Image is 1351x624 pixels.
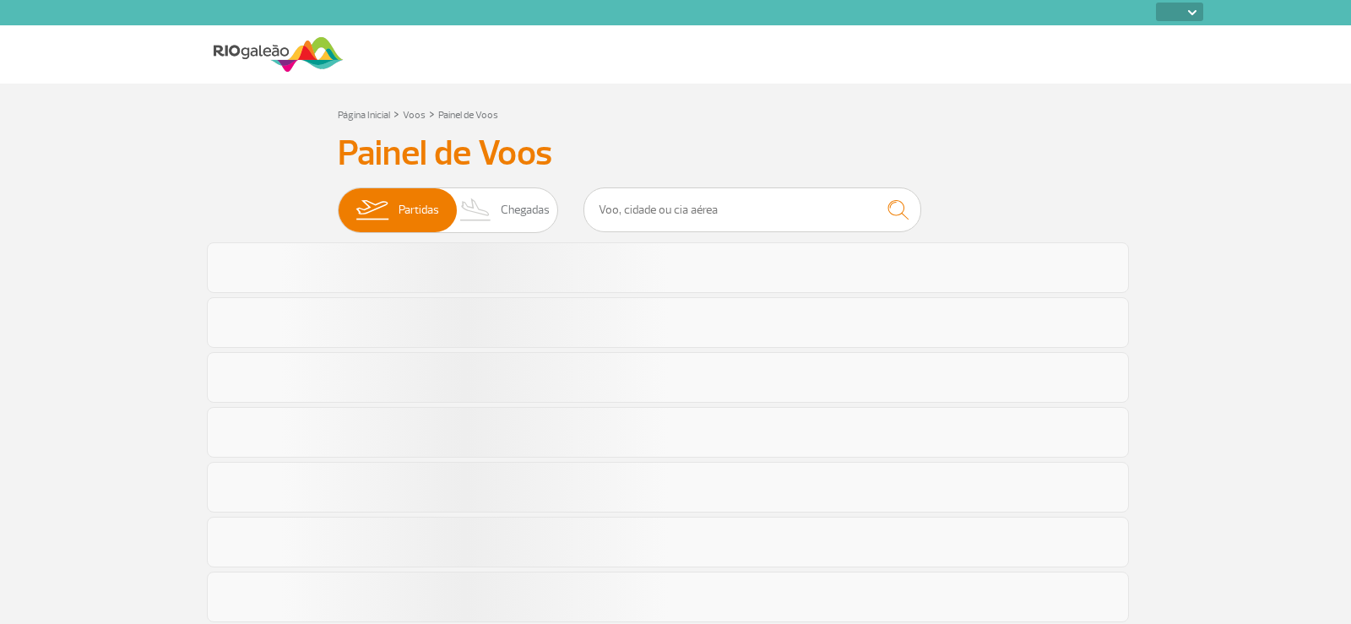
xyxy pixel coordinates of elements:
a: Página Inicial [338,109,390,122]
a: > [429,104,435,123]
img: slider-embarque [345,188,399,232]
span: Chegadas [501,188,550,232]
a: > [393,104,399,123]
h3: Painel de Voos [338,133,1013,175]
img: slider-desembarque [451,188,501,232]
input: Voo, cidade ou cia aérea [583,187,921,232]
a: Painel de Voos [438,109,498,122]
a: Voos [403,109,426,122]
span: Partidas [399,188,439,232]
